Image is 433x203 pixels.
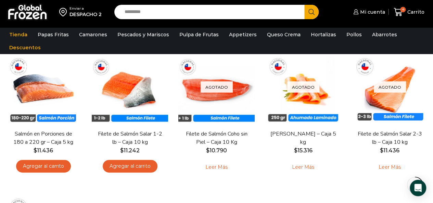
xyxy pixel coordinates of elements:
[369,28,400,41] a: Abarrotes
[355,130,424,146] a: Filete de Salmón Salar 2-3 lb – Caja 10 kg
[34,147,37,154] span: $
[6,28,31,41] a: Tienda
[410,180,426,196] div: Open Intercom Messenger
[120,147,124,154] span: $
[206,147,227,154] bdi: 10.790
[264,28,304,41] a: Queso Crema
[226,28,260,41] a: Appetizers
[287,81,319,92] p: Agotado
[368,160,411,174] a: Leé más sobre “Filete de Salmón Salar 2-3 lb - Caja 10 kg”
[304,5,319,19] button: Search button
[269,130,338,146] a: [PERSON_NAME] – Caja 5 kg
[34,147,53,154] bdi: 11.436
[195,160,238,174] a: Leé más sobre “Filete de Salmón Coho sin Piel – Caja 10 Kg”
[281,160,325,174] a: Leé más sobre “Salmón Ahumado Laminado - Caja 5 kg”
[16,160,71,173] a: Agregar al carrito: “Salmón en Porciones de 180 a 220 gr - Caja 5 kg”
[294,147,297,154] span: $
[343,28,365,41] a: Pollos
[6,41,44,54] a: Descuentos
[59,6,69,18] img: address-field-icon.svg
[120,147,140,154] bdi: 11.242
[380,147,383,154] span: $
[9,130,78,146] a: Salmón en Porciones de 180 a 220 gr – Caja 5 kg
[201,81,233,92] p: Agotado
[103,160,157,173] a: Agregar al carrito: “Filete de Salmón Salar 1-2 lb – Caja 10 kg”
[69,6,102,11] div: Enviar a
[406,9,424,15] span: Carrito
[358,9,385,15] span: Mi cuenta
[206,147,209,154] span: $
[294,147,313,154] bdi: 15.316
[374,81,406,92] p: Agotado
[380,147,399,154] bdi: 11.436
[69,11,102,18] div: DESPACHO 2
[176,28,222,41] a: Pulpa de Frutas
[114,28,173,41] a: Pescados y Mariscos
[34,28,72,41] a: Papas Fritas
[392,4,426,20] a: 4 Carrito
[352,5,385,19] a: Mi cuenta
[76,28,111,41] a: Camarones
[95,130,164,146] a: Filete de Salmón Salar 1-2 lb – Caja 10 kg
[182,130,251,146] a: Filete de Salmón Coho sin Piel – Caja 10 Kg
[400,7,406,12] span: 4
[307,28,340,41] a: Hortalizas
